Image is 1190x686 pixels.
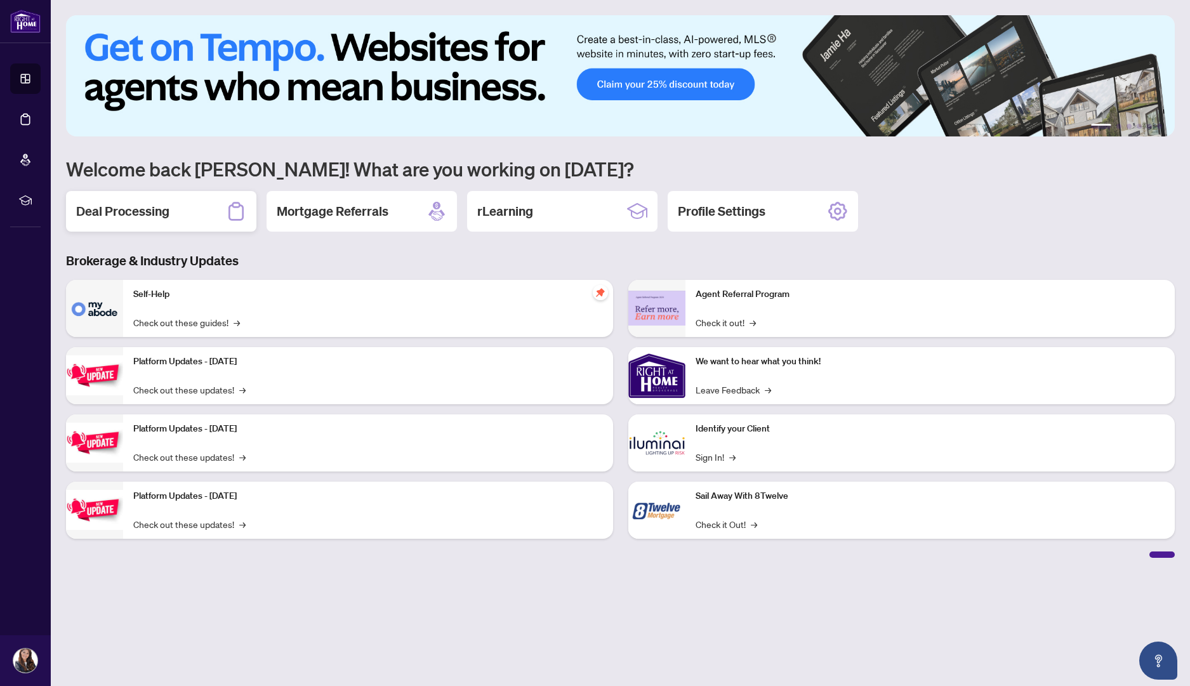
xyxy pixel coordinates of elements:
img: Profile Icon [13,649,37,673]
a: Check out these guides!→ [133,315,240,329]
img: Identify your Client [628,414,685,472]
a: Leave Feedback→ [696,383,771,397]
img: Sail Away With 8Twelve [628,482,685,539]
a: Check out these updates!→ [133,383,246,397]
p: Platform Updates - [DATE] [133,355,603,369]
button: 4 [1137,124,1142,129]
p: Self-Help [133,287,603,301]
a: Check out these updates!→ [133,450,246,464]
span: → [234,315,240,329]
h1: Welcome back [PERSON_NAME]! What are you working on [DATE]? [66,157,1175,181]
span: → [765,383,771,397]
span: pushpin [593,285,608,300]
img: Agent Referral Program [628,291,685,326]
img: Platform Updates - June 23, 2025 [66,490,123,530]
a: Sign In!→ [696,450,736,464]
span: → [750,315,756,329]
a: Check out these updates!→ [133,517,246,531]
img: Self-Help [66,280,123,337]
h2: Profile Settings [678,202,765,220]
a: Check it out!→ [696,315,756,329]
h2: Mortgage Referrals [277,202,388,220]
p: Platform Updates - [DATE] [133,489,603,503]
a: Check it Out!→ [696,517,757,531]
span: → [729,450,736,464]
button: Open asap [1139,642,1177,680]
span: → [751,517,757,531]
span: → [239,450,246,464]
p: We want to hear what you think! [696,355,1165,369]
p: Sail Away With 8Twelve [696,489,1165,503]
h3: Brokerage & Industry Updates [66,252,1175,270]
img: Slide 0 [66,15,1175,136]
button: 3 [1127,124,1132,129]
span: → [239,517,246,531]
button: 5 [1147,124,1152,129]
button: 1 [1091,124,1111,129]
span: → [239,383,246,397]
p: Agent Referral Program [696,287,1165,301]
button: 6 [1157,124,1162,129]
button: 2 [1116,124,1121,129]
img: Platform Updates - July 8, 2025 [66,423,123,463]
img: Platform Updates - July 21, 2025 [66,355,123,395]
h2: rLearning [477,202,533,220]
img: logo [10,10,41,33]
img: We want to hear what you think! [628,347,685,404]
p: Identify your Client [696,422,1165,436]
h2: Deal Processing [76,202,169,220]
p: Platform Updates - [DATE] [133,422,603,436]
